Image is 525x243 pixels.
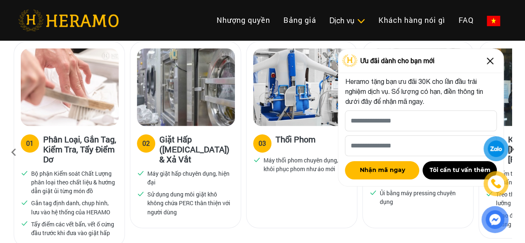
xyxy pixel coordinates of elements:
[253,48,351,126] img: heramo-quy-trinh-giat-hap-tieu-chuan-buoc-3
[369,189,377,196] img: checked.svg
[43,134,118,164] h3: Phân Loại, Gắn Tag, Kiểm Tra, Tẩy Điểm Dơ
[21,199,28,206] img: checked.svg
[253,156,261,163] img: checked.svg
[487,16,500,26] img: vn-flag.png
[147,169,231,187] p: Máy giặt hấp chuyên dụng, hiện đại
[491,179,501,189] img: phone-icon
[21,169,28,177] img: checked.svg
[210,11,277,29] a: Nhượng quyền
[422,161,497,179] button: Tôi cần tư vấn thêm
[21,219,28,227] img: checked.svg
[276,134,315,151] h3: Thổi Phom
[345,76,497,106] p: Heramo tặng bạn ưu đãi 30K cho lần đầu trải nghiệm dịch vụ. Số lượng có hạn, điền thông tin dưới ...
[452,11,480,29] a: FAQ
[26,138,34,148] div: 01
[372,11,452,29] a: Khách hàng nói gì
[360,56,434,66] span: Ưu đãi dành cho bạn mới
[137,190,144,197] img: checked.svg
[21,48,119,126] img: heramo-quy-trinh-giat-hap-tieu-chuan-buoc-1
[345,161,419,179] button: Nhận mã ngay
[380,189,464,206] p: Ủi bằng máy pressing chuyên dụng
[277,11,323,29] a: Bảng giá
[264,156,347,173] p: Máy thổi phom chuyên dụng, khôi phục phom như áo mới
[330,15,365,26] div: Dịch vụ
[31,199,115,216] p: Gắn tag định danh, chụp hình, lưu vào hệ thống của HERAMO
[483,171,508,196] a: phone-icon
[31,219,115,237] p: Tẩy điểm các vết bẩn, vết ố cứng đầu trước khi đưa vào giặt hấp
[342,54,358,67] img: Logo
[483,54,497,68] img: Close
[31,169,115,195] p: Bộ phận Kiểm soát Chất Lượng phân loại theo chất liệu & hướng dẫn giặt ủi từng món đồ
[259,138,266,148] div: 03
[369,48,467,126] img: heramo-quy-trinh-giat-hap-tieu-chuan-buoc-4
[18,10,119,31] img: heramo-logo.png
[137,48,235,126] img: heramo-quy-trinh-giat-hap-tieu-chuan-buoc-2
[142,138,150,148] div: 02
[159,134,234,164] h3: Giặt Hấp ([MEDICAL_DATA]) & Xả Vắt
[147,190,231,216] p: Sử dụng dung môi giặt khô không chứa PERC thân thiện với người dùng
[137,169,144,177] img: checked.svg
[357,17,365,25] img: subToggleIcon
